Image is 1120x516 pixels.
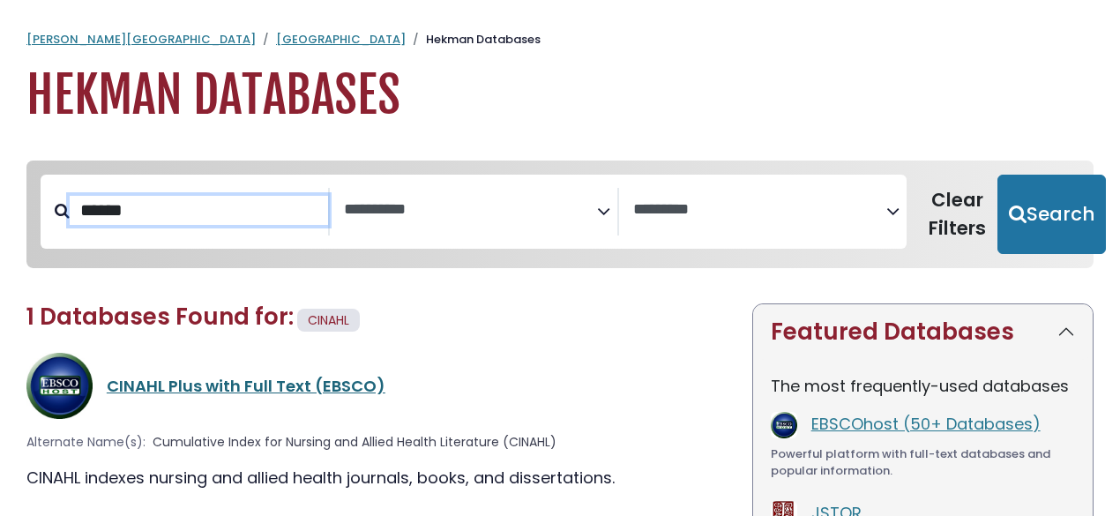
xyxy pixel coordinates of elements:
span: Cumulative Index for Nursing and Allied Health Literature (CINAHL) [153,433,556,452]
h1: Hekman Databases [26,66,1094,125]
p: The most frequently-used databases [771,374,1075,398]
textarea: Search [344,201,597,220]
input: Search database by title or keyword [70,196,328,225]
a: [GEOGRAPHIC_DATA] [276,31,406,48]
a: EBSCOhost (50+ Databases) [811,413,1041,435]
button: Clear Filters [917,175,997,254]
li: Hekman Databases [406,31,541,49]
a: [PERSON_NAME][GEOGRAPHIC_DATA] [26,31,256,48]
nav: breadcrumb [26,31,1094,49]
a: CINAHL Plus with Full Text (EBSCO) [107,375,385,397]
span: 1 Databases Found for: [26,301,294,333]
nav: Search filters [26,161,1094,268]
textarea: Search [633,201,886,220]
div: CINAHL indexes nursing and allied health journals, books, and dissertations. [26,466,731,490]
span: Alternate Name(s): [26,433,146,452]
div: Powerful platform with full-text databases and popular information. [771,445,1075,480]
span: CINAHL [308,311,349,329]
button: Submit for Search Results [997,175,1106,254]
button: Featured Databases [753,304,1093,360]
